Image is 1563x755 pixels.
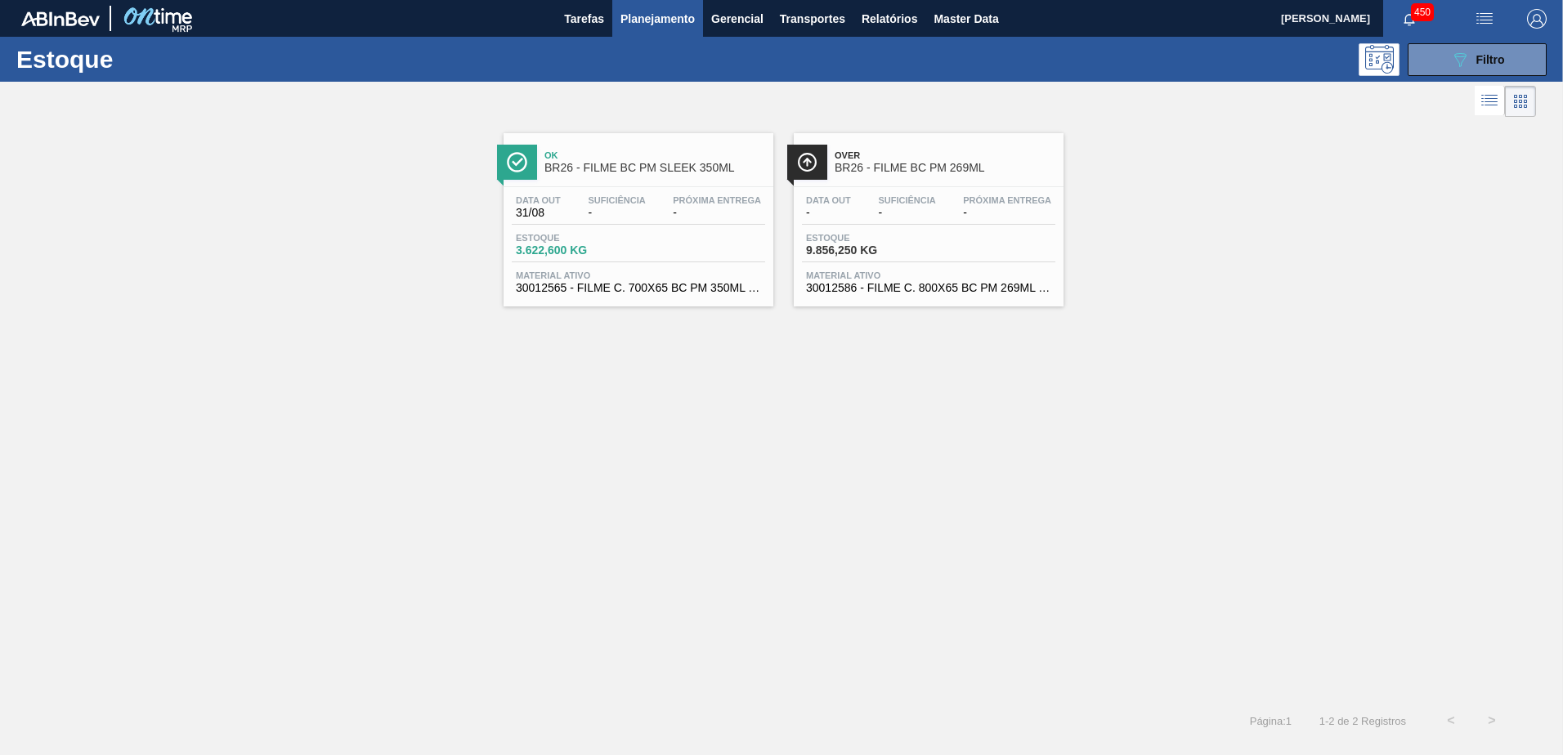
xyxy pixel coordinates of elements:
[1475,86,1505,117] div: Visão em Lista
[835,150,1055,160] span: Over
[516,207,561,219] span: 31/08
[1527,9,1547,29] img: Logout
[1408,43,1547,76] button: Filtro
[544,162,765,174] span: BR26 - FILME BC PM SLEEK 350ML
[878,207,935,219] span: -
[491,121,781,306] a: ÍconeOkBR26 - FILME BC PM SLEEK 350MLData out31/08Suficiência-Próxima Entrega-Estoque3.622,600 KG...
[516,195,561,205] span: Data out
[806,244,920,257] span: 9.856,250 KG
[835,162,1055,174] span: BR26 - FILME BC PM 269ML
[516,233,630,243] span: Estoque
[1250,715,1292,727] span: Página : 1
[1476,53,1505,66] span: Filtro
[1471,700,1512,741] button: >
[21,11,100,26] img: TNhmsLtSVTkK8tSr43FrP2fwEKptu5GPRR3wAAAABJRU5ErkJggg==
[797,152,817,172] img: Ícone
[781,121,1072,306] a: ÍconeOverBR26 - FILME BC PM 269MLData out-Suficiência-Próxima Entrega-Estoque9.856,250 KGMaterial...
[1359,43,1400,76] div: Pogramando: nenhum usuário selecionado
[673,195,761,205] span: Próxima Entrega
[711,9,764,29] span: Gerencial
[1431,700,1471,741] button: <
[806,195,851,205] span: Data out
[806,270,1051,280] span: Material ativo
[544,150,765,160] span: Ok
[806,282,1051,294] span: 30012586 - FILME C. 800X65 BC PM 269ML C15 429
[16,50,261,69] h1: Estoque
[1383,7,1435,30] button: Notificações
[963,195,1051,205] span: Próxima Entrega
[806,207,851,219] span: -
[1505,86,1536,117] div: Visão em Cards
[1475,9,1494,29] img: userActions
[862,9,917,29] span: Relatórios
[516,244,630,257] span: 3.622,600 KG
[878,195,935,205] span: Suficiência
[516,270,761,280] span: Material ativo
[1411,3,1434,21] span: 450
[780,9,845,29] span: Transportes
[620,9,695,29] span: Planejamento
[588,195,645,205] span: Suficiência
[963,207,1051,219] span: -
[673,207,761,219] span: -
[806,233,920,243] span: Estoque
[516,282,761,294] span: 30012565 - FILME C. 700X65 BC PM 350ML SLK C12 429
[588,207,645,219] span: -
[934,9,998,29] span: Master Data
[1316,715,1406,727] span: 1 - 2 de 2 Registros
[507,152,527,172] img: Ícone
[564,9,604,29] span: Tarefas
